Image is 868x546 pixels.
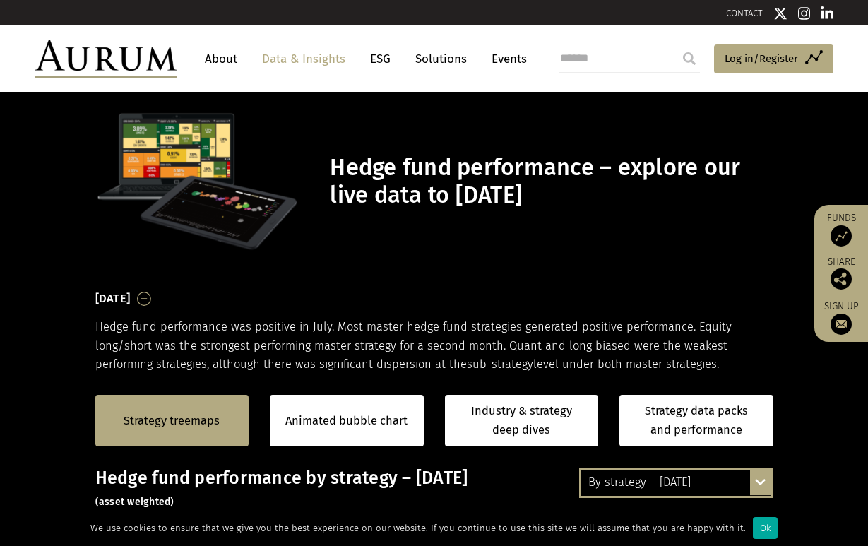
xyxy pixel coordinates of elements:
[124,412,220,430] a: Strategy treemaps
[726,8,763,18] a: CONTACT
[725,50,798,67] span: Log in/Register
[831,225,852,247] img: Access Funds
[675,44,703,73] input: Submit
[95,468,773,510] h3: Hedge fund performance by strategy – [DATE]
[35,40,177,78] img: Aurum
[95,318,773,374] p: Hedge fund performance was positive in July. Most master hedge fund strategies generated positive...
[95,288,131,309] h3: [DATE]
[285,412,408,430] a: Animated bubble chart
[363,46,398,72] a: ESG
[330,154,769,209] h1: Hedge fund performance – explore our live data to [DATE]
[831,268,852,290] img: Share this post
[445,395,599,446] a: Industry & strategy deep dives
[773,6,787,20] img: Twitter icon
[255,46,352,72] a: Data & Insights
[714,44,833,74] a: Log in/Register
[619,395,773,446] a: Strategy data packs and performance
[753,517,778,539] div: Ok
[408,46,474,72] a: Solutions
[831,314,852,335] img: Sign up to our newsletter
[821,257,861,290] div: Share
[798,6,811,20] img: Instagram icon
[95,496,174,508] small: (asset weighted)
[821,6,833,20] img: Linkedin icon
[821,300,861,335] a: Sign up
[198,46,244,72] a: About
[467,357,533,371] span: sub-strategy
[821,212,861,247] a: Funds
[581,470,771,495] div: By strategy – [DATE]
[484,46,527,72] a: Events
